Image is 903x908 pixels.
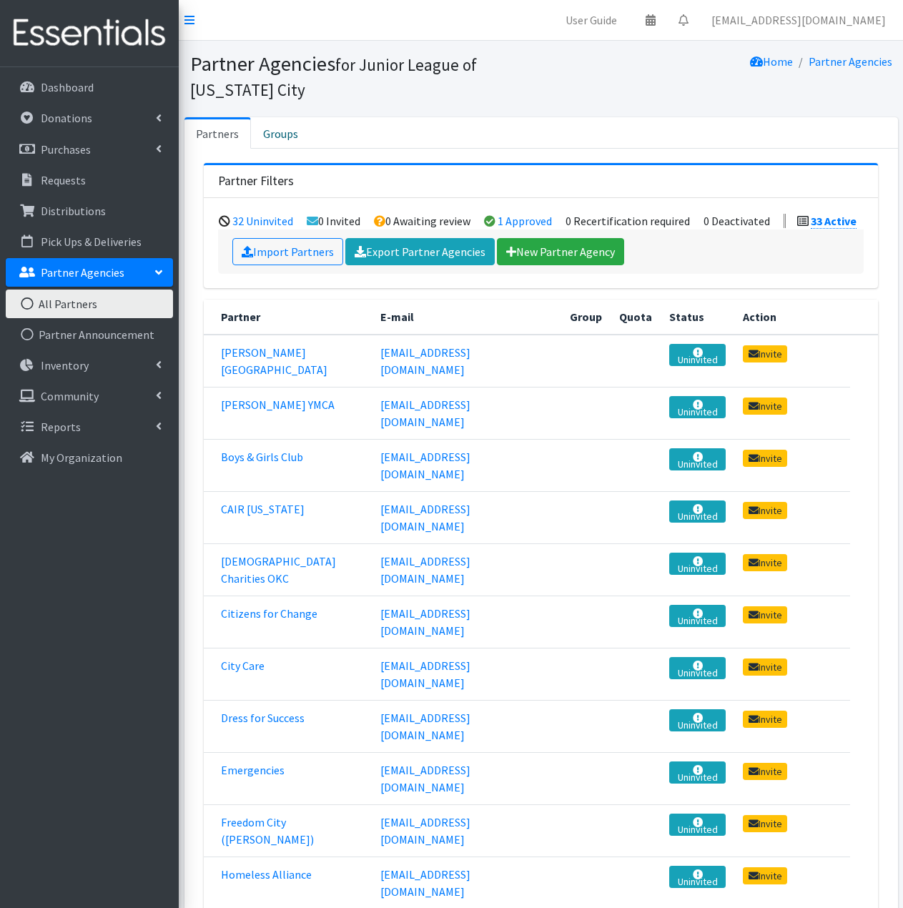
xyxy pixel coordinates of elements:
a: All Partners [6,290,173,318]
a: Uninvited [669,553,726,575]
a: Freedom City ([PERSON_NAME]) [221,815,314,847]
a: Pick Ups & Deliveries [6,227,173,256]
a: My Organization [6,443,173,472]
a: [EMAIL_ADDRESS][DOMAIN_NAME] [380,867,470,899]
small: for Junior League of [US_STATE] City [190,54,477,100]
p: My Organization [41,450,122,465]
a: Invite [743,815,787,832]
a: Invite [743,398,787,415]
a: Uninvited [669,344,726,366]
a: [EMAIL_ADDRESS][DOMAIN_NAME] [380,711,470,742]
li: 0 Deactivated [704,214,770,228]
a: Requests [6,166,173,194]
a: CAIR [US_STATE] [221,502,305,516]
th: E-mail [372,300,561,335]
a: [EMAIL_ADDRESS][DOMAIN_NAME] [380,658,470,690]
a: Uninvited [669,396,726,418]
a: Invite [743,658,787,676]
a: [EMAIL_ADDRESS][DOMAIN_NAME] [380,398,470,429]
th: Status [661,300,734,335]
p: Pick Ups & Deliveries [41,235,142,249]
a: [EMAIL_ADDRESS][DOMAIN_NAME] [380,815,470,847]
a: Inventory [6,351,173,380]
a: Invite [743,606,787,623]
a: [EMAIL_ADDRESS][DOMAIN_NAME] [380,763,470,794]
a: Uninvited [669,761,726,784]
a: Export Partner Agencies [345,238,495,265]
a: [PERSON_NAME] YMCA [221,398,335,412]
a: Uninvited [669,657,726,679]
p: Reports [41,420,81,434]
a: 32 Uninvited [232,214,293,228]
a: Invite [743,867,787,884]
p: Inventory [41,358,89,372]
img: HumanEssentials [6,9,173,57]
a: Uninvited [669,709,726,731]
p: Partner Agencies [41,265,124,280]
a: [EMAIL_ADDRESS][DOMAIN_NAME] [380,345,470,377]
h1: Partner Agencies [190,51,536,101]
a: Community [6,382,173,410]
a: Invite [743,763,787,780]
a: Import Partners [232,238,343,265]
a: Uninvited [669,500,726,523]
a: [PERSON_NAME][GEOGRAPHIC_DATA] [221,345,327,377]
a: Home [750,54,793,69]
a: Purchases [6,135,173,164]
a: Partner Agencies [6,258,173,287]
a: [DEMOGRAPHIC_DATA] Charities OKC [221,554,336,586]
a: Uninvited [669,448,726,470]
a: User Guide [554,6,628,34]
th: Group [561,300,611,335]
a: Invite [743,502,787,519]
a: Donations [6,104,173,132]
a: Dress for Success [221,711,305,725]
a: Emergencies [221,763,285,777]
a: Reports [6,413,173,441]
p: Distributions [41,204,106,218]
th: Partner [204,300,372,335]
a: 33 Active [811,214,857,229]
a: Invite [743,345,787,362]
a: Uninvited [669,814,726,836]
th: Quota [611,300,661,335]
li: 0 Recertification required [566,214,690,228]
a: Partner Announcement [6,320,173,349]
a: Partners [184,117,251,149]
a: Uninvited [669,605,726,627]
a: 1 Approved [498,214,552,228]
a: Groups [251,117,310,149]
p: Purchases [41,142,91,157]
a: [EMAIL_ADDRESS][DOMAIN_NAME] [380,450,470,481]
a: Boys & Girls Club [221,450,303,464]
a: Distributions [6,197,173,225]
a: [EMAIL_ADDRESS][DOMAIN_NAME] [380,502,470,533]
p: Requests [41,173,86,187]
th: Action [734,300,850,335]
a: Citizens for Change [221,606,317,621]
a: City Care [221,658,265,673]
li: 0 Awaiting review [374,214,470,228]
li: 0 Invited [307,214,360,228]
a: [EMAIL_ADDRESS][DOMAIN_NAME] [700,6,897,34]
a: Homeless Alliance [221,867,312,882]
p: Dashboard [41,80,94,94]
a: Invite [743,450,787,467]
a: New Partner Agency [497,238,624,265]
a: [EMAIL_ADDRESS][DOMAIN_NAME] [380,554,470,586]
a: Invite [743,711,787,728]
a: Uninvited [669,866,726,888]
a: [EMAIL_ADDRESS][DOMAIN_NAME] [380,606,470,638]
p: Donations [41,111,92,125]
a: Invite [743,554,787,571]
a: Dashboard [6,73,173,102]
h3: Partner Filters [218,174,294,189]
a: Partner Agencies [809,54,892,69]
p: Community [41,389,99,403]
